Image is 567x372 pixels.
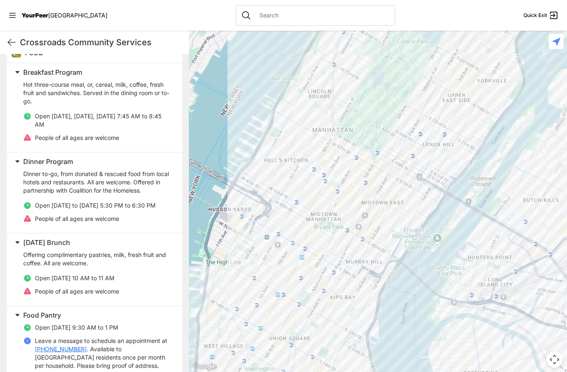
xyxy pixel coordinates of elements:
[22,12,48,19] span: YourPeer
[523,10,559,20] a: Quick Exit
[191,361,218,372] a: Open this area in Google Maps (opens a new window)
[23,251,172,267] p: Offering complimentary pastries, milk, fresh fruit and coffee. All are welcome.
[546,351,563,368] button: Map camera controls
[23,238,70,247] span: [DATE] Brunch
[35,215,119,222] span: People of all ages are welcome
[22,13,108,18] a: YourPeer[GEOGRAPHIC_DATA]
[35,134,119,141] span: People of all ages are welcome
[254,11,390,20] input: Search
[191,361,218,372] img: Google
[35,202,156,209] span: Open [DATE] to [DATE] 5:30 PM to 6:30 PM
[35,345,87,353] a: [PHONE_NUMBER]
[35,324,118,331] span: Open [DATE] 9:30 AM to 1 PM
[35,113,161,128] span: Open [DATE], [DATE], [DATE] 7:45 AM to 8:45 AM
[23,170,172,195] p: Dinner to-go, from donated & rescued food from local hotels and restaurants. All are welcome. Off...
[523,12,547,19] span: Quick Exit
[35,274,115,281] span: Open [DATE] 10 AM to 11 AM
[23,81,172,105] p: Hot three-course meal, or, cereal, milk, coffee, fresh fruit and sandwiches. Served in the dining...
[23,68,82,76] span: Breakfast Program
[23,311,61,319] span: Food Pantry
[35,337,172,370] p: Leave a message to schedule an appointment at . Available to [GEOGRAPHIC_DATA] residents once per...
[20,37,182,48] h1: Crossroads Community Services
[35,288,119,295] span: People of all ages are welcome
[48,12,108,19] span: [GEOGRAPHIC_DATA]
[23,157,73,166] span: Dinner Program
